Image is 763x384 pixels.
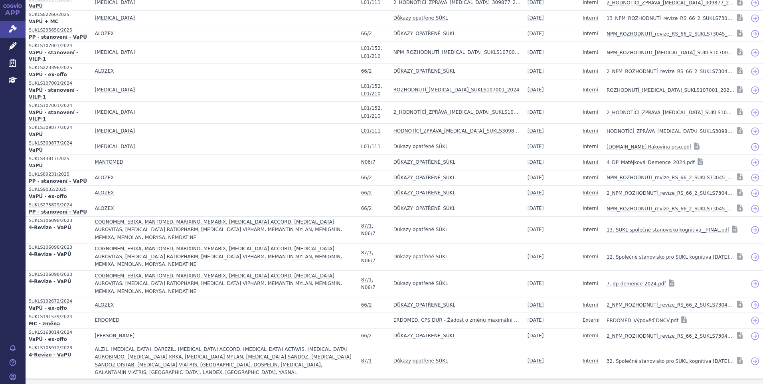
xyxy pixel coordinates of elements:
[361,43,387,62] a: L01/152, L01/210
[361,128,381,134] span: L01/111
[607,278,666,289] a: 7. dp-demence-2024.pdf
[528,356,544,367] a: [DATE]
[29,243,89,251] span: SUKLS106098/2023
[583,31,598,36] span: Interní
[29,170,89,178] a: SUKLS89231/2025
[95,126,135,137] a: [MEDICAL_DATA]
[29,297,89,305] a: SUKLS192672/2024
[528,159,544,165] span: [DATE]
[393,127,521,135] strong: HODNOTÍCÍ_ZPRÁVA_[MEDICAL_DATA]_SUKLS309877_2024
[95,300,114,311] a: ALOZEX
[607,85,734,96] a: ROZHODNUTÍ_[MEDICAL_DATA]_SUKLS107001_2024.pdf
[29,209,89,216] a: PP - stanovení - VaPÚ
[583,278,598,289] a: Interní
[29,3,89,10] a: VaPÚ
[29,201,89,209] span: SUKLS275829/2024
[29,71,89,79] strong: VaPÚ - ex-offo
[393,107,521,118] a: 2_HODNOTÍCÍ_ZPRÁVA_[MEDICAL_DATA]_SUKLS107001_2024
[29,162,89,170] a: VaPÚ
[583,87,598,93] span: Interní
[528,227,544,232] span: [DATE]
[361,331,372,342] a: 66/2
[607,13,734,24] a: 13_NPM_ROZHODNUTÍ_revize_RS_66_2_SUKLS73045_2016.pdf
[607,172,734,183] a: NPM_ROZHODNUTÍ_revize_RS_66_2_SUKLS73045_2016.pdf
[607,66,734,77] a: 2_NPM_ROZHODNUTÍ_revize_RS_66_2_SUKLS73045_2016.pdf
[29,344,89,352] span: SUKLS105972/2023
[361,81,387,100] a: L01/152, L01/210
[29,251,89,259] a: 4-Revize - VaPÚ
[29,217,89,224] a: SUKLS106098/2023
[95,331,135,342] a: [PERSON_NAME]
[583,227,598,232] span: Interní
[583,251,598,263] a: Interní
[393,49,521,57] strong: NPM_ROZHODNUTÍ_[MEDICAL_DATA]_SUKLS107001_2024
[528,254,544,259] span: [DATE]
[95,344,355,378] a: ALZIL, [MEDICAL_DATA], DAREZIL, [MEDICAL_DATA] ACCORD, [MEDICAL_DATA] ACTAVIS, [MEDICAL_DATA] AUR...
[95,144,135,149] span: LYNPARZA
[95,15,135,21] span: KISQALI
[528,144,544,149] span: [DATE]
[95,85,135,96] a: [MEDICAL_DATA]
[393,331,455,342] a: DŮKAZY_OPATŘENÉ_SÚKL
[393,86,520,94] strong: ROZHODNUTÍ_[MEDICAL_DATA]_SUKLS107001_2024
[361,188,372,199] a: 66/2
[361,275,387,293] a: 87/1, N06/7
[607,141,691,152] a: [DOMAIN_NAME] Rakovina prsu.pdf
[361,203,372,214] a: 66/2
[583,141,598,152] a: Interní
[607,28,734,40] a: NPM_ROZHODNUTÍ_revize_RS_66_2_SUKLS73045_2016.pdf
[29,79,89,87] a: SUKLS107001/2024
[95,13,135,24] a: [MEDICAL_DATA]
[361,358,372,364] span: 87/1
[528,47,544,58] a: [DATE]
[607,126,734,137] a: HODNOTÍCÍ_ZPRÁVA_[MEDICAL_DATA]_SUKLS309877_2024.pdf
[528,203,544,214] a: [DATE]
[528,126,544,137] a: [DATE]
[393,47,521,58] a: NPM_ROZHODNUTÍ_[MEDICAL_DATA]_SUKLS107001_2024
[29,321,89,328] a: MC - změna
[583,358,598,364] span: Interní
[528,302,544,308] span: [DATE]
[29,87,89,101] strong: VaPÚ - stanovení - VILP-1
[583,281,598,286] span: Interní
[528,315,544,326] a: [DATE]
[583,315,599,326] a: Externí
[583,126,598,137] a: Interní
[361,333,372,338] span: 66/2
[95,159,124,165] span: MANTOMED
[393,126,521,137] a: HODNOTÍCÍ_ZPRÁVA_[MEDICAL_DATA]_SUKLS309877_2024
[393,174,455,182] strong: DŮKAZY_OPATŘENÉ_SÚKL
[583,144,598,149] span: Interní
[95,203,114,214] a: ALOZEX
[393,205,455,213] strong: DŮKAZY_OPATŘENÉ_SÚKL
[393,188,455,199] a: DŮKAZY_OPATŘENÉ_SÚKL
[607,331,734,342] a: 2_NPM_ROZHODNUTÍ_revize_RS_66_2_SUKLS73045_2016.pdf
[29,155,89,162] a: SUKLS43817/2025
[393,189,455,197] strong: DŮKAZY_OPATŘENÉ_SÚKL
[29,102,89,109] span: SUKLS107001/2024
[95,217,355,243] a: COGNOMEM, EBIXA, MANTOMED, MARIXINO, MEMABIX, [MEDICAL_DATA] ACCORD, [MEDICAL_DATA] AUROVITAS, [M...
[361,190,372,196] span: 66/2
[393,66,455,77] a: DŮKAZY_OPATŘENÉ_SÚKL
[29,278,89,286] strong: 4-Revize - VaPÚ
[607,203,734,214] a: NPM_ROZHODNUTÍ_revize_RS_66_2_SUKLS73045_2016.pdf
[29,352,89,359] a: 4-Revize - VaPÚ
[29,271,89,278] span: SUKLS106098/2023
[95,302,114,308] span: ALOZEX
[528,172,544,184] a: [DATE]
[528,281,544,286] span: [DATE]
[29,124,89,131] a: SUKLS309877/2024
[29,34,89,42] strong: PP - stanovení - VaPÚ
[528,300,544,311] a: [DATE]
[583,107,598,118] a: Interní
[95,87,135,93] span: TRODELVY
[528,141,544,152] a: [DATE]
[528,49,544,55] span: [DATE]
[528,278,544,289] a: [DATE]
